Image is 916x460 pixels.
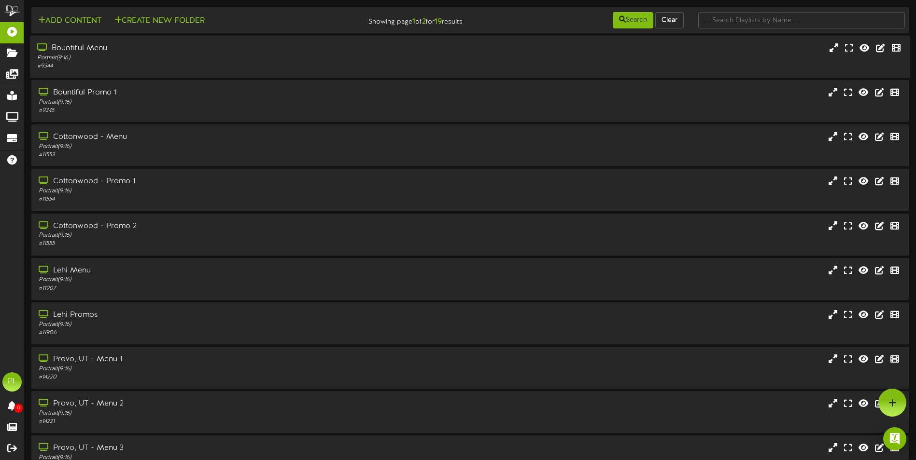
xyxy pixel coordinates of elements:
div: Provo, UT - Menu 2 [39,398,390,409]
div: Provo, UT - Menu 3 [39,443,390,454]
div: Bountiful Menu [37,43,389,54]
strong: 19 [435,17,442,26]
div: Cottonwood - Promo 1 [39,176,390,187]
div: # 11906 [39,329,390,337]
div: Portrait ( 9:16 ) [39,231,390,240]
button: Search [613,12,653,28]
div: # 9344 [37,62,389,70]
strong: 1 [412,17,415,26]
input: -- Search Playlists by Name -- [698,12,905,28]
button: Clear [655,12,684,28]
div: Provo, UT - Menu 1 [39,354,390,365]
button: Add Content [35,15,104,27]
div: # 11555 [39,240,390,248]
div: Lehi Menu [39,265,390,276]
div: # 11553 [39,151,390,159]
div: # 14220 [39,373,390,381]
div: # 14221 [39,418,390,426]
div: Portrait ( 9:16 ) [39,321,390,329]
div: Showing page of for results [323,11,470,27]
div: Open Intercom Messenger [883,427,906,450]
div: Portrait ( 9:16 ) [37,54,389,62]
div: # 9345 [39,107,390,115]
div: Lehi Promos [39,310,390,321]
div: PL [2,372,22,392]
div: Portrait ( 9:16 ) [39,187,390,195]
div: Portrait ( 9:16 ) [39,143,390,151]
button: Create New Folder [112,15,208,27]
div: Cottonwood - Menu [39,132,390,143]
div: Bountiful Promo 1 [39,87,390,98]
strong: 2 [422,17,426,26]
span: 0 [14,404,23,413]
div: Portrait ( 9:16 ) [39,276,390,284]
div: Portrait ( 9:16 ) [39,365,390,373]
div: Portrait ( 9:16 ) [39,409,390,418]
div: # 11554 [39,195,390,203]
div: Portrait ( 9:16 ) [39,98,390,107]
div: # 11907 [39,284,390,293]
div: Cottonwood - Promo 2 [39,221,390,232]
